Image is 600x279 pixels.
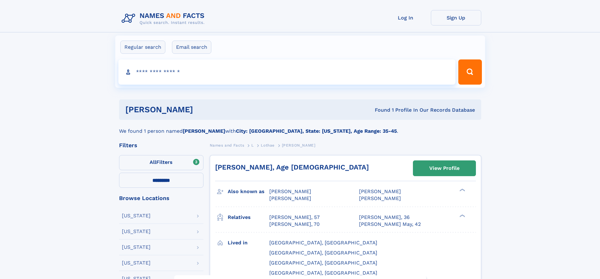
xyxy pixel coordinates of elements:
[172,41,211,54] label: Email search
[228,186,269,197] h3: Also known as
[150,159,156,165] span: All
[119,155,203,170] label: Filters
[183,128,225,134] b: [PERSON_NAME]
[359,195,401,201] span: [PERSON_NAME]
[236,128,397,134] b: City: [GEOGRAPHIC_DATA], State: [US_STATE], Age Range: 35-45
[359,221,421,228] a: [PERSON_NAME] May, 42
[458,188,466,192] div: ❯
[119,120,481,135] div: We found 1 person named with .
[269,250,377,256] span: [GEOGRAPHIC_DATA], [GEOGRAPHIC_DATA]
[122,213,151,218] div: [US_STATE]
[269,240,377,246] span: [GEOGRAPHIC_DATA], [GEOGRAPHIC_DATA]
[359,214,410,221] a: [PERSON_NAME], 36
[269,214,320,221] a: [PERSON_NAME], 57
[431,10,481,25] a: Sign Up
[359,188,401,194] span: [PERSON_NAME]
[122,260,151,265] div: [US_STATE]
[282,143,316,148] span: [PERSON_NAME]
[119,195,203,201] div: Browse Locations
[269,221,320,228] a: [PERSON_NAME], 70
[284,107,475,114] div: Found 1 Profile In Our Records Database
[380,10,431,25] a: Log In
[122,229,151,234] div: [US_STATE]
[122,245,151,250] div: [US_STATE]
[228,212,269,223] h3: Relatives
[119,142,203,148] div: Filters
[251,143,254,148] span: L
[215,163,369,171] a: [PERSON_NAME], Age [DEMOGRAPHIC_DATA]
[269,188,311,194] span: [PERSON_NAME]
[413,161,476,176] a: View Profile
[210,141,244,149] a: Names and Facts
[119,10,210,27] img: Logo Names and Facts
[269,195,311,201] span: [PERSON_NAME]
[118,59,456,85] input: search input
[261,141,275,149] a: Lothae
[269,260,377,266] span: [GEOGRAPHIC_DATA], [GEOGRAPHIC_DATA]
[251,141,254,149] a: L
[429,161,460,176] div: View Profile
[228,237,269,248] h3: Lived in
[269,270,377,276] span: [GEOGRAPHIC_DATA], [GEOGRAPHIC_DATA]
[261,143,275,148] span: Lothae
[125,106,284,114] h1: [PERSON_NAME]
[458,59,482,85] button: Search Button
[458,214,466,218] div: ❯
[120,41,165,54] label: Regular search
